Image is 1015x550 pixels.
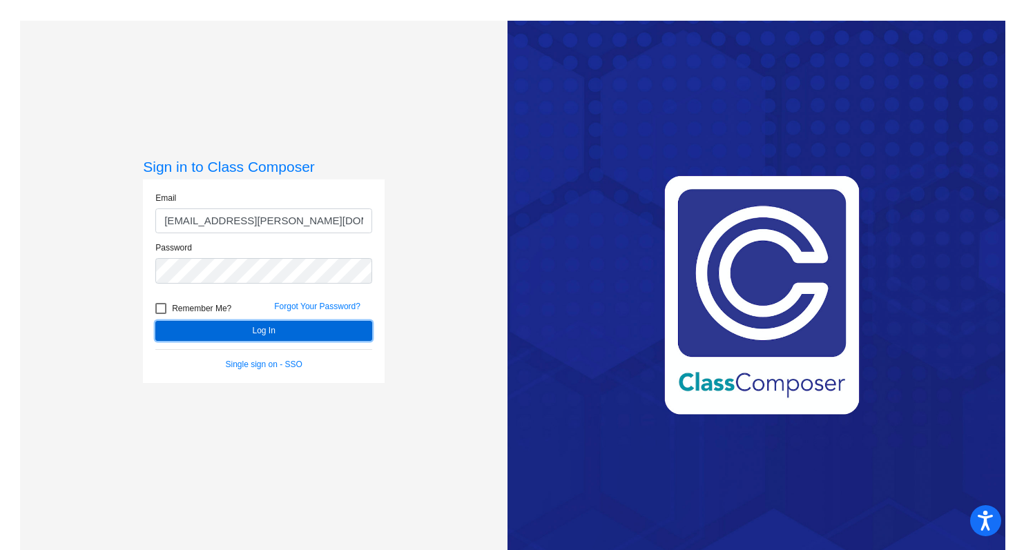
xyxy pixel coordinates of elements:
a: Forgot Your Password? [274,302,360,311]
span: Remember Me? [172,300,231,317]
button: Log In [155,321,372,341]
label: Password [155,242,192,254]
label: Email [155,192,176,204]
a: Single sign on - SSO [226,360,302,369]
h3: Sign in to Class Composer [143,158,385,175]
